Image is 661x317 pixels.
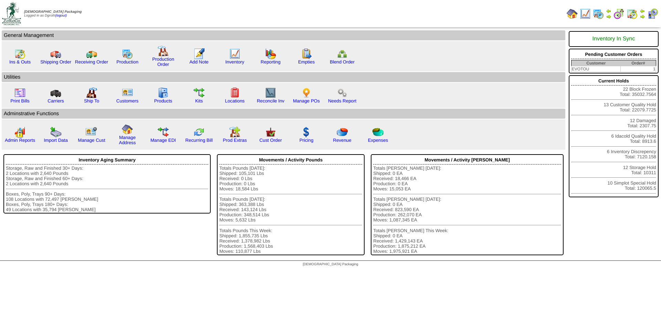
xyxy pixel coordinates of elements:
img: truck3.gif [50,87,61,98]
a: Manage POs [293,98,320,103]
a: Revenue [333,138,351,143]
img: line_graph.gif [229,48,240,59]
div: Pending Customer Orders [571,50,656,59]
a: Pricing [300,138,314,143]
img: factory2.gif [86,87,97,98]
a: Ins & Outs [9,59,31,65]
th: Order# [621,60,656,66]
img: prodextras.gif [229,127,240,138]
img: home.gif [567,8,578,19]
img: customers.gif [122,87,133,98]
a: Blend Order [330,59,355,65]
a: Admin Reports [5,138,35,143]
a: Manage Cust [78,138,105,143]
div: Movements / Activity [PERSON_NAME] [373,156,561,165]
a: Inventory [225,59,244,65]
img: cust_order.png [265,127,276,138]
a: Manage Address [119,135,136,145]
td: 1 [621,66,656,72]
div: Totals [PERSON_NAME] [DATE]: Shipped: 0 EA Received: 18,466 EA Production: 0 EA Moves: 15,053 EA ... [373,166,561,254]
img: graph.gif [265,48,276,59]
td: EVOTOU [571,66,620,72]
img: calendarprod.gif [122,48,133,59]
img: calendarprod.gif [593,8,604,19]
div: Inventory In Sync [571,32,656,46]
a: Empties [298,59,315,65]
img: zoroco-logo-small.webp [2,2,21,25]
img: orders.gif [193,48,204,59]
a: Print Bills [10,98,30,103]
td: Adminstrative Functions [2,109,565,119]
a: Recurring Bill [185,138,212,143]
img: locations.gif [229,87,240,98]
a: Needs Report [328,98,356,103]
div: Totals Pounds [DATE]: Shipped: 105,101 Lbs Received: 0 Lbs Production: 0 Lbs Moves: 18,584 Lbs To... [219,166,362,254]
a: (logout) [55,14,67,18]
img: import.gif [50,127,61,138]
img: arrowleft.gif [606,8,611,14]
a: Kits [195,98,203,103]
a: Add Note [189,59,209,65]
img: workflow.png [337,87,348,98]
img: workflow.gif [193,87,204,98]
td: General Management [2,30,565,40]
div: Movements / Activity Pounds [219,156,362,165]
img: arrowleft.gif [640,8,645,14]
a: Manage EDI [150,138,176,143]
img: calendarinout.gif [14,48,25,59]
a: Customers [116,98,138,103]
span: [DEMOGRAPHIC_DATA] Packaging [303,262,358,266]
div: Current Holds [571,77,656,86]
img: line_graph.gif [580,8,591,19]
a: Reconcile Inv [257,98,284,103]
a: Import Data [44,138,68,143]
a: Prod Extras [223,138,247,143]
img: calendarinout.gif [627,8,638,19]
div: 22 Block Frozen Total: 35032.7564 13 Customer Quality Hold Total: 22079.7725 12 Damaged Total: 23... [569,75,659,197]
img: cabinet.gif [158,87,169,98]
a: Expenses [368,138,388,143]
img: graph2.png [14,127,25,138]
a: Shipping Order [40,59,71,65]
a: Receiving Order [75,59,108,65]
img: network.png [337,48,348,59]
img: calendarcustomer.gif [647,8,658,19]
a: Reporting [261,59,281,65]
img: arrowright.gif [606,14,611,19]
div: Storage, Raw and Finished 30+ Days: 2 Locations with 2,640 Pounds Storage, Raw and Finished 60+ D... [6,166,208,212]
a: Production [116,59,138,65]
img: home.gif [122,124,133,135]
img: factory.gif [158,46,169,57]
img: po.png [301,87,312,98]
img: truck.gif [50,48,61,59]
a: Ship To [84,98,99,103]
th: Customer [571,60,620,66]
a: Locations [225,98,244,103]
img: managecust.png [85,127,98,138]
img: reconcile.gif [193,127,204,138]
a: Production Order [152,57,174,67]
img: arrowright.gif [640,14,645,19]
img: pie_chart2.png [373,127,384,138]
img: calendarblend.gif [613,8,625,19]
img: dollar.gif [301,127,312,138]
span: [DEMOGRAPHIC_DATA] Packaging [24,10,82,14]
img: line_graph2.gif [265,87,276,98]
img: truck2.gif [86,48,97,59]
a: Carriers [48,98,64,103]
a: Products [154,98,172,103]
img: workorder.gif [301,48,312,59]
img: invoice2.gif [14,87,25,98]
img: edi.gif [158,127,169,138]
div: Inventory Aging Summary [6,156,208,165]
span: Logged in as Dgroth [24,10,82,18]
a: Cust Order [259,138,282,143]
img: pie_chart.png [337,127,348,138]
td: Utilities [2,72,565,82]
